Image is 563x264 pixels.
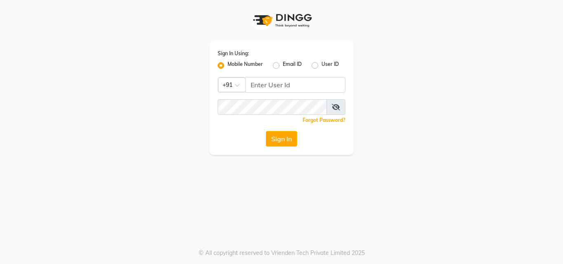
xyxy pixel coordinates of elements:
label: Email ID [283,61,302,70]
img: logo1.svg [249,8,314,33]
input: Username [245,77,345,93]
input: Username [218,99,327,115]
a: Forgot Password? [303,117,345,123]
label: Mobile Number [228,61,263,70]
label: User ID [321,61,339,70]
label: Sign In Using: [218,50,249,57]
button: Sign In [266,131,297,147]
